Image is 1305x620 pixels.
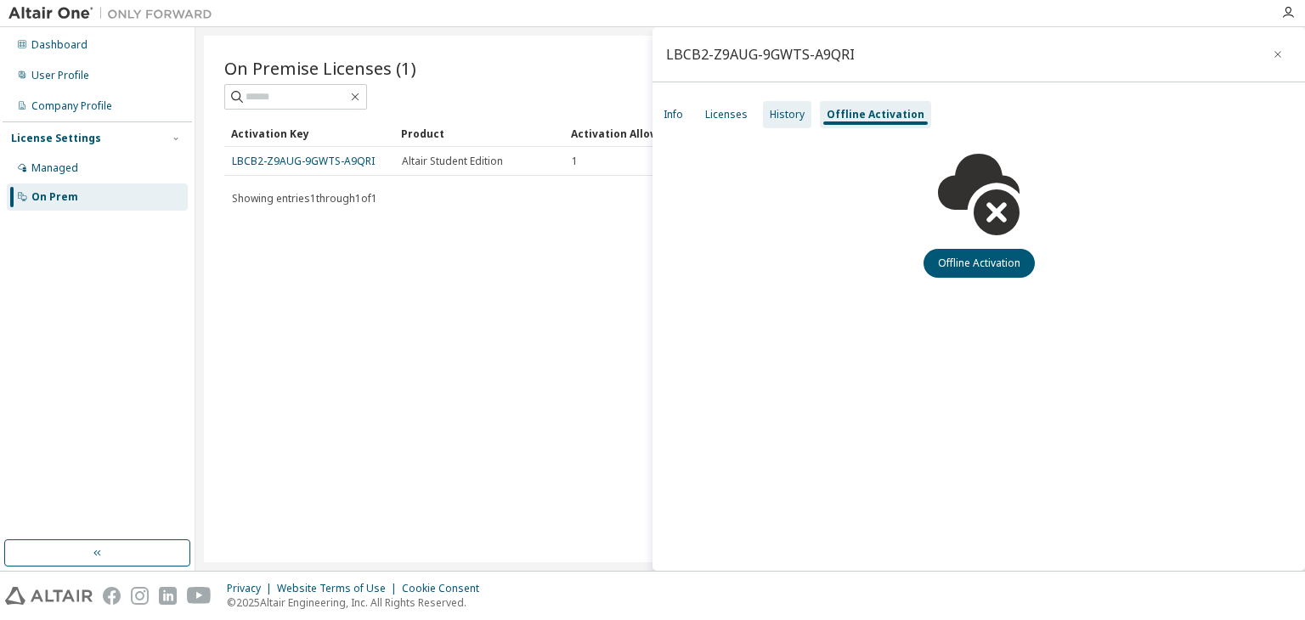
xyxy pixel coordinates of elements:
img: youtube.svg [187,587,212,605]
div: Privacy [227,582,277,595]
span: 1 [572,155,578,168]
img: altair_logo.svg [5,587,93,605]
div: Managed [31,161,78,175]
div: Info [664,108,683,121]
div: Product [401,120,557,147]
span: Showing entries 1 through 1 of 1 [232,191,377,206]
div: User Profile [31,69,89,82]
div: Activation Key [231,120,387,147]
div: Cookie Consent [402,582,489,595]
div: License Settings [11,132,101,145]
button: Offline Activation [924,249,1035,278]
div: History [770,108,805,121]
img: instagram.svg [131,587,149,605]
div: LBCB2-Z9AUG-9GWTS-A9QRI [666,48,855,61]
span: Altair Student Edition [402,155,503,168]
div: Website Terms of Use [277,582,402,595]
p: © 2025 Altair Engineering, Inc. All Rights Reserved. [227,595,489,610]
a: LBCB2-Z9AUG-9GWTS-A9QRI [232,154,375,168]
div: Activation Allowed [571,120,727,147]
div: On Prem [31,190,78,204]
img: linkedin.svg [159,587,177,605]
img: facebook.svg [103,587,121,605]
div: Offline Activation [827,108,924,121]
div: Company Profile [31,99,112,113]
img: Altair One [8,5,221,22]
span: On Premise Licenses (1) [224,56,416,80]
div: Dashboard [31,38,88,52]
div: Licenses [705,108,748,121]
